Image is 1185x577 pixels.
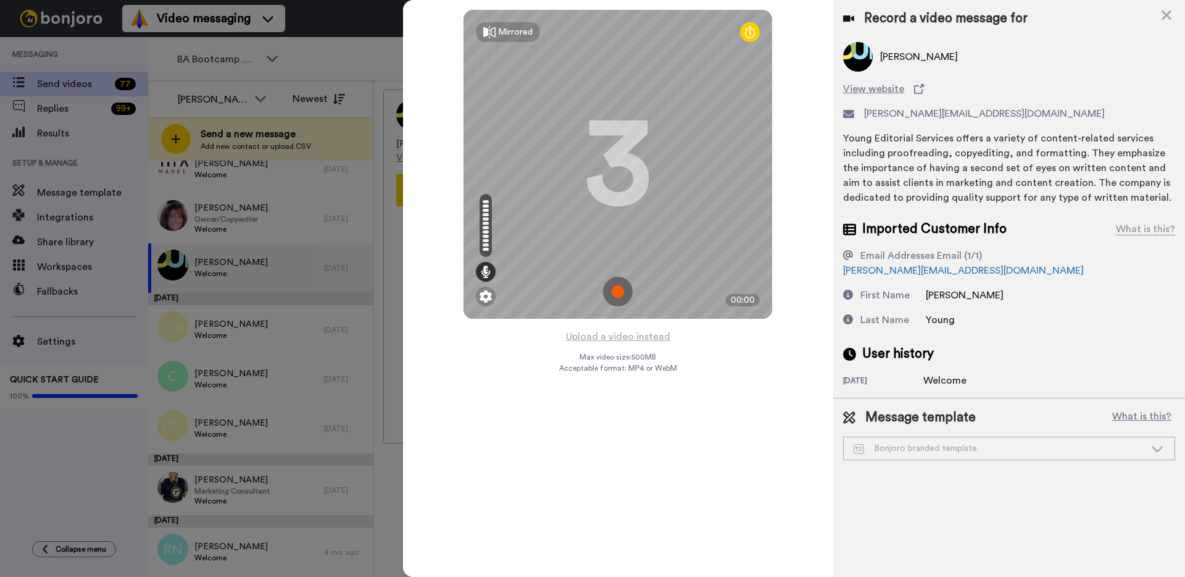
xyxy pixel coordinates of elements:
span: Imported Customer Info [862,220,1007,238]
span: Acceptable format: MP4 or WebM [559,363,677,373]
span: [PERSON_NAME] [926,290,1004,300]
button: What is this? [1108,408,1175,427]
div: Young Editorial Services offers a variety of content-related services including proofreading, cop... [843,131,1175,205]
div: Last Name [860,313,909,327]
span: [PERSON_NAME][EMAIL_ADDRESS][DOMAIN_NAME] [864,106,1105,121]
div: What is this? [1116,222,1175,237]
a: [PERSON_NAME][EMAIL_ADDRESS][DOMAIN_NAME] [843,266,1084,276]
div: [DATE] [843,376,923,388]
img: ic_gear.svg [480,290,492,303]
span: User history [862,345,934,363]
span: Max video size: 500 MB [580,352,656,362]
div: 00:00 [726,294,760,306]
div: Email Addresses Email (1/1) [860,248,982,263]
div: 3 [584,118,652,211]
img: ic_record_start.svg [603,277,633,306]
div: First Name [860,288,910,303]
div: Welcome [923,373,985,388]
img: Message-temps.svg [854,444,864,454]
span: Message template [865,408,976,427]
a: View website [843,82,1175,96]
div: Bonjoro branded template [854,442,1145,455]
span: View website [843,82,904,96]
span: Young [926,315,955,325]
button: Upload a video instead [562,329,674,345]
